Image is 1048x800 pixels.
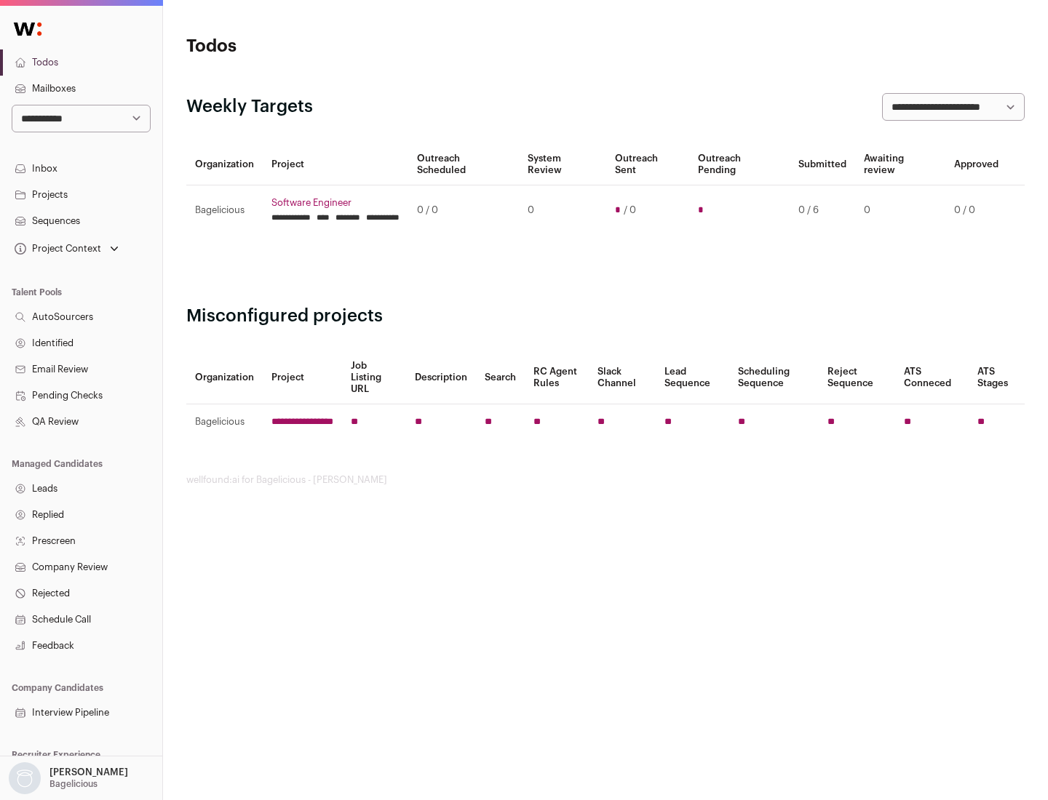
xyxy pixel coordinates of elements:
th: Description [406,351,476,404]
th: Job Listing URL [342,351,406,404]
button: Open dropdown [6,762,131,794]
th: Project [263,144,408,185]
button: Open dropdown [12,239,122,259]
td: 0 / 6 [790,185,855,236]
th: ATS Conneced [895,351,968,404]
th: Organization [186,144,263,185]
th: Outreach Sent [606,144,690,185]
th: Reject Sequence [819,351,896,404]
th: System Review [519,144,606,185]
p: [PERSON_NAME] [49,767,128,778]
h1: Todos [186,35,466,58]
th: Outreach Pending [689,144,789,185]
td: 0 / 0 [945,185,1007,236]
img: nopic.png [9,762,41,794]
th: Approved [945,144,1007,185]
h2: Misconfigured projects [186,305,1025,328]
td: 0 [519,185,606,236]
td: Bagelicious [186,404,263,440]
th: Project [263,351,342,404]
td: 0 / 0 [408,185,519,236]
footer: wellfound:ai for Bagelicious - [PERSON_NAME] [186,474,1025,486]
td: 0 [855,185,945,236]
h2: Weekly Targets [186,95,313,119]
img: Wellfound [6,15,49,44]
span: / 0 [624,204,636,216]
a: Software Engineer [271,197,400,209]
th: Submitted [790,144,855,185]
th: Organization [186,351,263,404]
div: Project Context [12,243,101,255]
th: Search [476,351,525,404]
th: Scheduling Sequence [729,351,819,404]
th: Outreach Scheduled [408,144,519,185]
th: ATS Stages [969,351,1025,404]
th: Awaiting review [855,144,945,185]
td: Bagelicious [186,185,263,236]
th: Slack Channel [589,351,656,404]
p: Bagelicious [49,778,98,790]
th: RC Agent Rules [525,351,588,404]
th: Lead Sequence [656,351,729,404]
